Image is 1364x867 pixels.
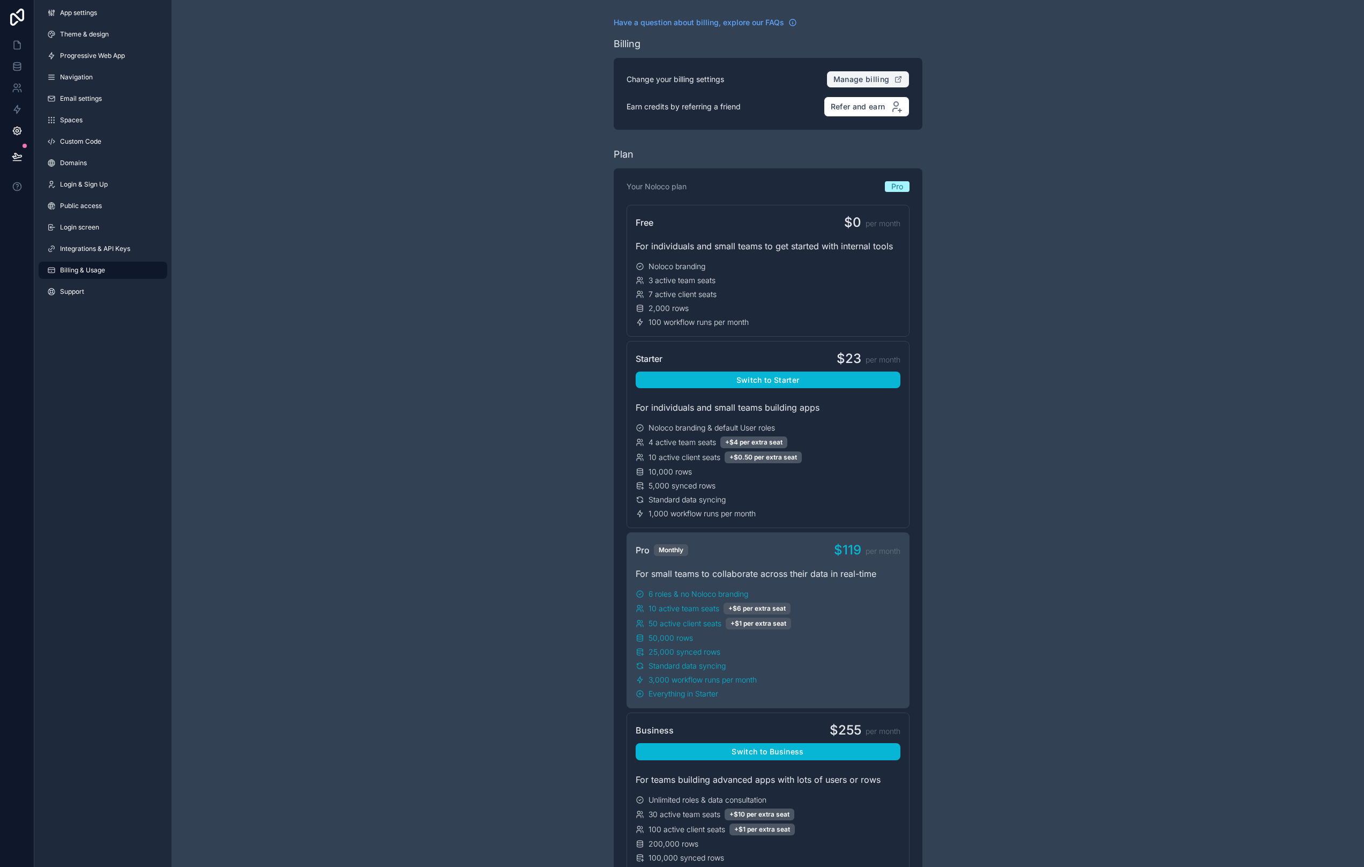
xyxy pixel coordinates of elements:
[891,181,903,192] span: Pro
[649,494,726,505] span: Standard data syncing
[60,180,108,189] span: Login & Sign Up
[649,437,716,448] span: 4 active team seats
[649,589,748,599] span: 6 roles & no Noloco branding
[636,352,662,365] span: Starter
[60,266,105,275] span: Billing & Usage
[649,839,698,849] span: 200,000 rows
[614,17,797,28] a: Have a question about billing, explore our FAQs
[39,154,167,172] a: Domains
[725,809,794,820] div: +$10 per extra seat
[837,350,861,367] span: $23
[834,542,861,559] span: $119
[627,101,741,112] p: Earn credits by referring a friend
[824,97,910,117] button: Refer and earn
[833,75,890,84] span: Manage billing
[649,661,726,671] span: Standard data syncing
[636,372,900,389] button: Switch to Starter
[39,240,167,257] a: Integrations & API Keys
[649,480,715,491] span: 5,000 synced rows
[614,17,784,28] span: Have a question about billing, explore our FAQs
[39,197,167,214] a: Public access
[60,223,99,232] span: Login screen
[649,688,718,699] span: Everything in Starter
[60,159,87,167] span: Domains
[39,90,167,107] a: Email settings
[720,436,787,448] div: +$4 per extra seat
[649,795,766,805] span: Unlimited roles & data consultation
[866,218,900,229] span: per month
[60,116,83,124] span: Spaces
[866,546,900,557] span: per month
[649,261,705,272] span: Noloco branding
[649,275,715,286] span: 3 active team seats
[39,219,167,236] a: Login screen
[649,618,721,629] span: 50 active client seats
[39,133,167,150] a: Custom Code
[649,633,693,643] span: 50,000 rows
[636,743,900,760] button: Switch to Business
[60,30,109,39] span: Theme & design
[729,824,795,835] div: +$1 per extra seat
[636,773,900,786] div: For teams building advanced apps with lots of users or rows
[636,240,900,253] div: For individuals and small teams to get started with internal tools
[627,74,724,85] p: Change your billing settings
[826,71,910,88] button: Manage billing
[636,216,653,229] span: Free
[636,401,900,414] div: For individuals and small teams building apps
[39,283,167,300] a: Support
[649,317,749,328] span: 100 workflow runs per month
[60,94,102,103] span: Email settings
[649,824,725,835] span: 100 active client seats
[866,354,900,365] span: per month
[636,567,900,580] div: For small teams to collaborate across their data in real-time
[649,809,720,820] span: 30 active team seats
[627,181,687,192] p: Your Noloco plan
[636,724,674,737] span: Business
[649,853,724,863] span: 100,000 synced rows
[60,137,101,146] span: Custom Code
[649,647,720,657] span: 25,000 synced rows
[60,51,125,60] span: Progressive Web App
[39,47,167,64] a: Progressive Web App
[614,36,640,51] div: Billing
[649,675,757,685] span: 3,000 workflow runs per month
[830,722,861,739] span: $255
[649,452,720,463] span: 10 active client seats
[39,69,167,86] a: Navigation
[654,544,688,556] div: Monthly
[649,508,756,519] span: 1,000 workflow runs per month
[39,26,167,43] a: Theme & design
[60,73,93,81] span: Navigation
[636,544,650,557] span: Pro
[60,244,130,253] span: Integrations & API Keys
[649,603,719,614] span: 10 active team seats
[39,112,167,129] a: Spaces
[725,451,802,463] div: +$0.50 per extra seat
[831,102,885,112] span: Refer and earn
[726,618,791,629] div: +$1 per extra seat
[844,214,861,231] span: $0
[649,466,692,477] span: 10,000 rows
[60,287,84,296] span: Support
[649,423,775,433] span: Noloco branding & default User roles
[724,603,791,614] div: +$6 per extra seat
[60,202,102,210] span: Public access
[866,726,900,737] span: per month
[39,262,167,279] a: Billing & Usage
[649,303,689,314] span: 2,000 rows
[39,176,167,193] a: Login & Sign Up
[649,289,717,300] span: 7 active client seats
[60,9,97,17] span: App settings
[614,147,633,162] div: Plan
[39,4,167,21] a: App settings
